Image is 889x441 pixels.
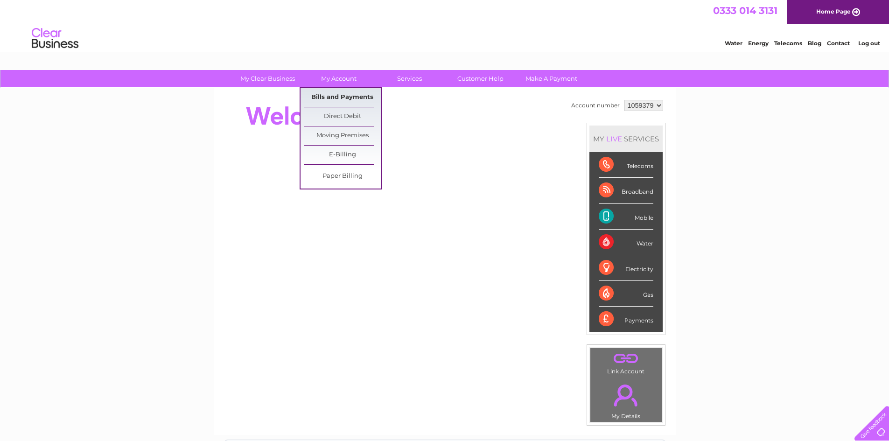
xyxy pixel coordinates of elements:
[599,255,653,281] div: Electricity
[599,307,653,332] div: Payments
[599,152,653,178] div: Telecoms
[304,146,381,164] a: E-Billing
[304,88,381,107] a: Bills and Payments
[31,24,79,53] img: logo.png
[371,70,448,87] a: Services
[304,167,381,186] a: Paper Billing
[599,230,653,255] div: Water
[725,40,742,47] a: Water
[569,98,622,113] td: Account number
[858,40,880,47] a: Log out
[604,134,624,143] div: LIVE
[774,40,802,47] a: Telecoms
[593,350,659,367] a: .
[589,126,663,152] div: MY SERVICES
[513,70,590,87] a: Make A Payment
[748,40,769,47] a: Energy
[599,281,653,307] div: Gas
[590,377,662,422] td: My Details
[827,40,850,47] a: Contact
[304,107,381,126] a: Direct Debit
[599,204,653,230] div: Mobile
[713,5,777,16] a: 0333 014 3131
[300,70,377,87] a: My Account
[442,70,519,87] a: Customer Help
[229,70,306,87] a: My Clear Business
[599,178,653,203] div: Broadband
[590,348,662,377] td: Link Account
[224,5,665,45] div: Clear Business is a trading name of Verastar Limited (registered in [GEOGRAPHIC_DATA] No. 3667643...
[304,126,381,145] a: Moving Premises
[593,379,659,412] a: .
[808,40,821,47] a: Blog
